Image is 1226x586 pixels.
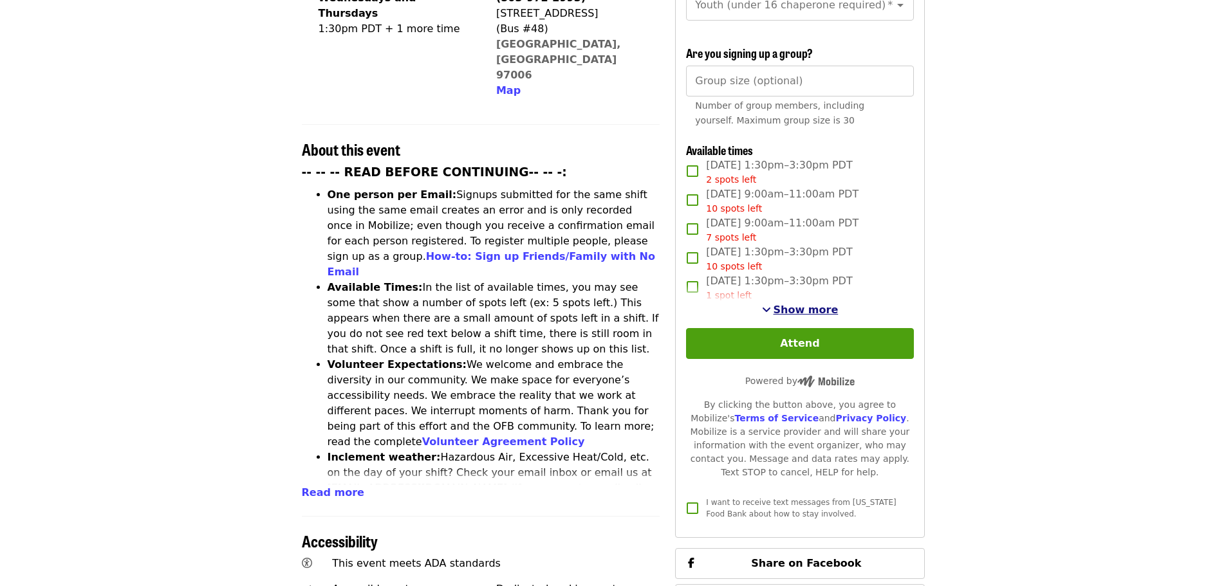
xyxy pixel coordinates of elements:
[302,486,364,499] span: Read more
[686,66,913,96] input: [object Object]
[774,304,839,316] span: Show more
[686,44,813,61] span: Are you signing up a group?
[302,557,312,569] i: universal-access icon
[328,188,457,201] strong: One person per Email:
[706,290,752,300] span: 1 spot left
[706,273,852,302] span: [DATE] 1:30pm–3:30pm PDT
[706,187,859,215] span: [DATE] 9:00am–11:00am PDT
[797,376,855,387] img: Powered by Mobilize
[422,435,585,448] a: Volunteer Agreement Policy
[745,376,855,386] span: Powered by
[706,215,859,244] span: [DATE] 9:00am–11:00am PDT
[706,232,756,243] span: 7 spots left
[496,38,621,81] a: [GEOGRAPHIC_DATA], [GEOGRAPHIC_DATA] 97006
[686,398,913,479] div: By clicking the button above, you agree to Mobilize's and . Mobilize is a service provider and wi...
[762,302,839,318] button: See more timeslots
[332,557,501,569] span: This event meets ADA standards
[835,413,906,423] a: Privacy Policy
[328,450,660,527] li: Hazardous Air, Excessive Heat/Cold, etc. on the day of your shift? Check your email inbox or emai...
[686,142,753,158] span: Available times
[302,485,364,500] button: Read more
[675,548,924,579] button: Share on Facebook
[686,328,913,359] button: Attend
[706,158,852,187] span: [DATE] 1:30pm–3:30pm PDT
[496,6,649,21] div: [STREET_ADDRESS]
[328,451,441,463] strong: Inclement weather:
[706,174,756,185] span: 2 spots left
[706,244,852,273] span: [DATE] 1:30pm–3:30pm PDT
[328,280,660,357] li: In the list of available times, you may see some that show a number of spots left (ex: 5 spots le...
[496,21,649,37] div: (Bus #48)
[751,557,861,569] span: Share on Facebook
[695,100,864,125] span: Number of group members, including yourself. Maximum group size is 30
[302,165,567,179] strong: -- -- -- READ BEFORE CONTINUING-- -- -:
[328,281,423,293] strong: Available Times:
[328,358,467,371] strong: Volunteer Expectations:
[706,261,762,271] span: 10 spots left
[328,250,656,278] a: How-to: Sign up Friends/Family with No Email
[328,357,660,450] li: We welcome and embrace the diversity in our community. We make space for everyone’s accessibility...
[706,498,896,518] span: I want to receive text messages from [US_STATE] Food Bank about how to stay involved.
[496,84,521,96] span: Map
[734,413,819,423] a: Terms of Service
[496,83,521,98] button: Map
[302,529,378,552] span: Accessibility
[302,138,400,160] span: About this event
[319,21,470,37] div: 1:30pm PDT + 1 more time
[328,187,660,280] li: Signups submitted for the same shift using the same email creates an error and is only recorded o...
[706,203,762,214] span: 10 spots left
